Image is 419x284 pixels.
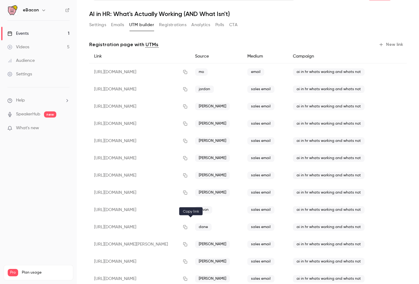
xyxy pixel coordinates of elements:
span: [PERSON_NAME] [195,172,230,179]
iframe: Noticeable Trigger [62,126,70,131]
div: Videos [7,44,29,50]
div: [URL][DOMAIN_NAME] [89,115,190,132]
span: ai in hr whats working and whats not [293,120,365,127]
button: Analytics [191,20,210,30]
span: sales email [247,275,274,282]
button: New link [376,40,407,50]
span: sales email [247,241,274,248]
div: [URL][DOMAIN_NAME] [89,167,190,184]
span: ai in hr whats working and whats not [293,103,365,110]
button: Polls [215,20,224,30]
h6: eBacon [23,7,39,13]
span: [PERSON_NAME] [195,241,230,248]
span: email [247,68,264,76]
span: sales email [247,223,274,231]
span: [PERSON_NAME] [195,154,230,162]
span: ai in hr whats working and whats not [293,68,365,76]
div: [URL][DOMAIN_NAME] [89,98,190,115]
span: ai in hr whats working and whats not [293,223,365,231]
span: [PERSON_NAME] [195,189,230,196]
span: ai in hr whats working and whats not [293,189,365,196]
button: CTA [229,20,237,30]
div: [URL][DOMAIN_NAME] [89,253,190,270]
span: sales email [247,86,274,93]
div: Medium [242,50,288,63]
span: ai in hr whats working and whats not [293,154,365,162]
span: sales email [247,172,274,179]
p: Registration page with [89,41,158,48]
span: ai in hr whats working and whats not [293,258,365,265]
span: sales email [247,189,274,196]
div: [URL][DOMAIN_NAME][PERSON_NAME] [89,236,190,253]
span: [PERSON_NAME] [195,103,230,110]
span: ai in hr whats working and whats not [293,172,365,179]
span: Pro [8,269,18,276]
div: [URL][DOMAIN_NAME] [89,184,190,201]
span: dane [195,223,212,231]
a: SpeakerHub [16,111,40,118]
button: UTM builder [129,20,154,30]
div: [URL][DOMAIN_NAME] [89,63,190,81]
span: jordan [195,86,214,93]
span: [PERSON_NAME] [195,275,230,282]
span: Plan usage [22,270,69,275]
button: Registrations [159,20,186,30]
div: [URL][DOMAIN_NAME] [89,201,190,218]
img: eBacon [8,5,18,15]
a: UTMs [146,41,158,48]
span: sales email [247,103,274,110]
li: help-dropdown-opener [7,97,70,104]
div: [URL][DOMAIN_NAME] [89,150,190,167]
div: Events [7,30,29,37]
span: sales email [247,137,274,145]
h1: AI in HR: What's Actually Working (AND What Isn't) [89,10,407,18]
span: ai in hr whats working and whats not [293,206,365,214]
span: ai in hr whats working and whats not [293,137,365,145]
button: Emails [111,20,124,30]
div: Settings [7,71,32,77]
span: Help [16,97,25,104]
span: new [44,111,56,118]
div: Source [190,50,242,63]
span: sales email [247,154,274,162]
span: ai in hr whats working and whats not [293,241,365,248]
div: Campaign [288,50,384,63]
span: What's new [16,125,39,131]
span: mo [195,68,208,76]
button: Settings [89,20,106,30]
div: Link [89,50,190,63]
span: ai in hr whats working and whats not [293,86,365,93]
span: ai in hr whats working and whats not [293,275,365,282]
span: sales email [247,258,274,265]
div: [URL][DOMAIN_NAME] [89,132,190,150]
span: [PERSON_NAME] [195,258,230,265]
span: [PERSON_NAME] [195,120,230,127]
span: sales email [247,206,274,214]
span: tevon [195,206,212,214]
div: [URL][DOMAIN_NAME] [89,218,190,236]
span: sales email [247,120,274,127]
span: [PERSON_NAME] [195,137,230,145]
div: Audience [7,58,35,64]
div: [URL][DOMAIN_NAME] [89,81,190,98]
